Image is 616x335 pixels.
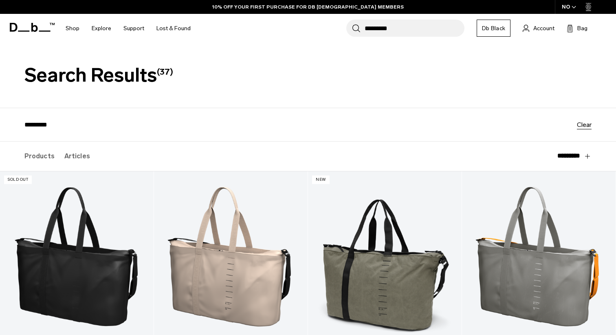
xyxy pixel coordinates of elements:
a: Db Black [477,20,510,37]
span: Search Results [24,64,173,87]
a: Explore [92,14,111,43]
a: Support [123,14,144,43]
p: Sold Out [4,175,32,184]
span: Bag [577,24,587,33]
a: Lost & Found [156,14,191,43]
p: New [312,175,330,184]
label: Articles [64,142,90,171]
a: 10% OFF YOUR FIRST PURCHASE FOR DB [DEMOGRAPHIC_DATA] MEMBERS [212,3,404,11]
span: (37) [157,67,173,77]
span: Account [533,24,554,33]
a: Shop [66,14,79,43]
a: Account [523,23,554,33]
button: Clear [577,121,592,128]
button: Bag [567,23,587,33]
nav: Main Navigation [59,14,197,43]
label: Products [24,142,55,171]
